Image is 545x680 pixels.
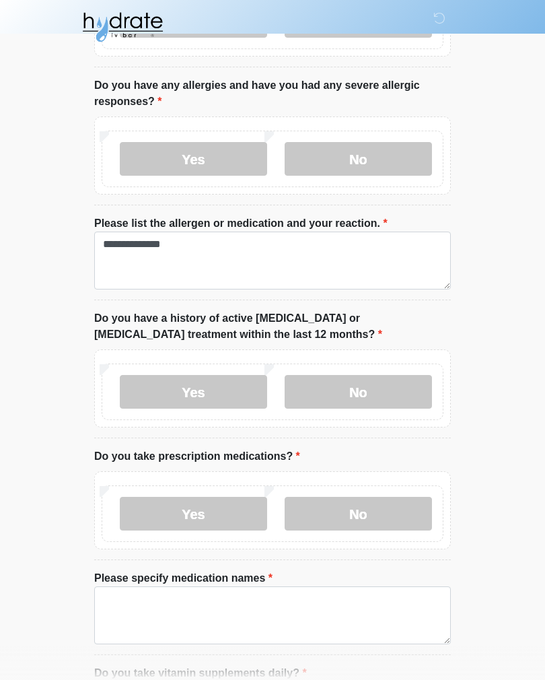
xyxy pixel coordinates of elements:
[94,77,451,110] label: Do you have any allergies and have you had any severe allergic responses?
[94,570,272,586] label: Please specify medication names
[120,375,267,409] label: Yes
[285,497,432,531] label: No
[120,142,267,176] label: Yes
[94,215,388,232] label: Please list the allergen or medication and your reaction.
[94,310,451,343] label: Do you have a history of active [MEDICAL_DATA] or [MEDICAL_DATA] treatment within the last 12 mon...
[285,142,432,176] label: No
[94,448,300,465] label: Do you take prescription medications?
[120,497,267,531] label: Yes
[285,375,432,409] label: No
[81,10,164,44] img: Hydrate IV Bar - Fort Collins Logo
